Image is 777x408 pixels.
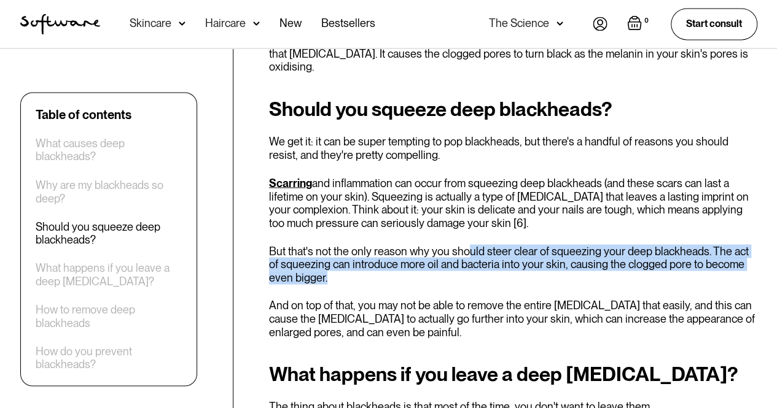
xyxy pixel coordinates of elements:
[36,261,182,288] a: What happens if you leave a deep [MEDICAL_DATA]?
[269,176,312,189] a: Scarring
[269,298,757,338] p: And on top of that, you may not be able to remove the entire [MEDICAL_DATA] that easily, and this...
[36,302,182,329] a: How to remove deep blackheads
[269,135,757,161] p: We get it: it can be super tempting to pop blackheads, but there's a handful of reasons you shoul...
[269,244,757,284] p: But that's not the only reason why you should steer clear of squeezing your deep blackheads. The ...
[20,13,100,34] img: Software Logo
[36,107,131,122] div: Table of contents
[36,137,182,163] a: What causes deep blackheads?
[642,15,651,26] div: 0
[269,176,757,229] p: and inflammation can occur from squeezing deep blackheads (and these scars can last a lifetime on...
[205,17,246,29] div: Haircare
[269,98,757,120] h2: Should you squeeze deep blackheads?
[253,17,260,29] img: arrow down
[179,17,185,29] img: arrow down
[36,179,182,205] a: Why are my blackheads so deep?
[489,17,549,29] div: The Science
[627,15,651,33] a: Open empty cart
[36,344,182,371] a: How do you prevent blackheads?
[269,363,757,385] h2: What happens if you leave a deep [MEDICAL_DATA]?
[671,8,757,39] a: Start consult
[36,220,182,246] a: Should you squeeze deep blackheads?
[20,13,100,34] a: home
[130,17,171,29] div: Skincare
[556,17,563,29] img: arrow down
